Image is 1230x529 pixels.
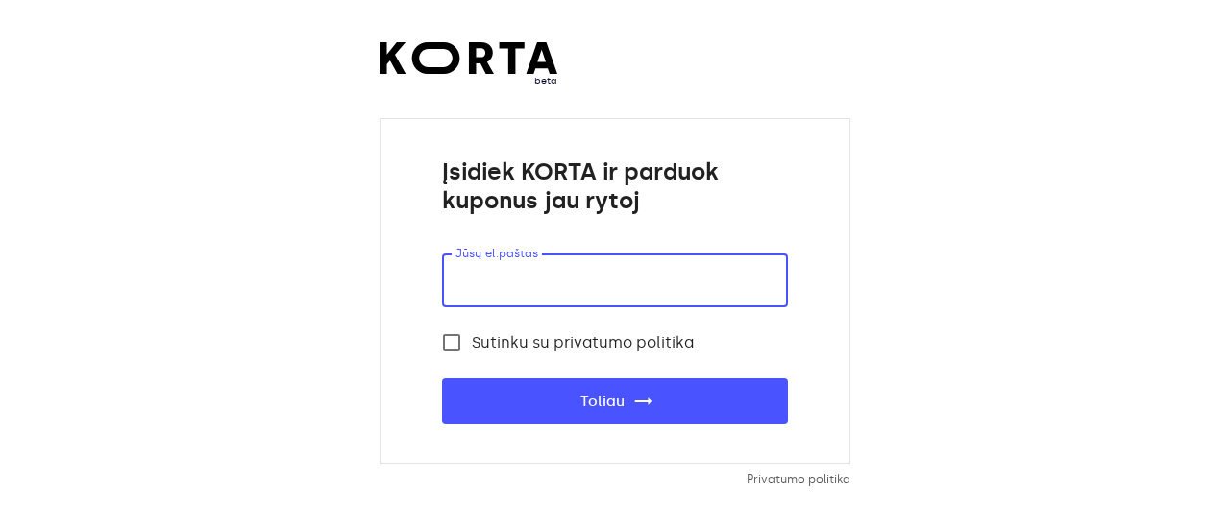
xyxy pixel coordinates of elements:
span: Sutinku su privatumo politika [472,331,694,354]
a: Privatumo politika [747,472,850,486]
h1: Įsidiek KORTA ir parduok kuponus jau rytoj [442,157,788,215]
span: Toliau [473,389,757,414]
span: trending_flat [632,391,653,412]
img: Korta [380,42,557,74]
a: beta [380,42,557,87]
span: beta [380,74,557,87]
button: Toliau [442,378,788,424]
